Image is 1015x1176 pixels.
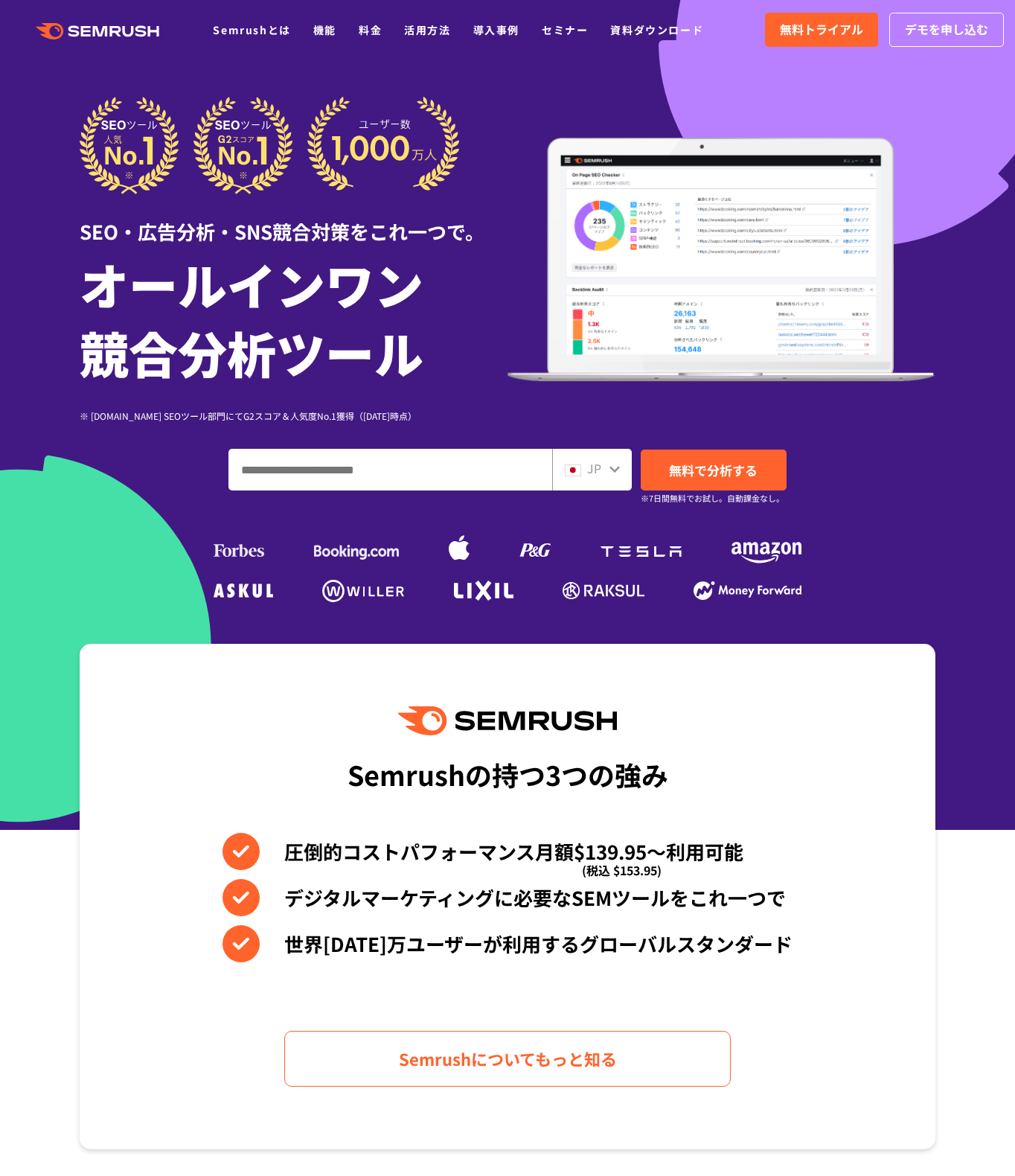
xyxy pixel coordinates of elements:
[582,851,662,889] span: (税込 $153.95)
[765,13,878,47] a: 無料トライアル
[542,22,588,37] a: セミナー
[473,22,519,37] a: 導入事例
[229,450,551,490] input: ドメイン、キーワードまたはURLを入力してください
[669,461,758,479] span: 無料で分析する
[905,20,988,39] span: デモを申し込む
[313,22,336,37] a: 機能
[222,925,793,962] li: 世界[DATE]万ユーザーが利用するグローバルスタンダード
[359,22,382,37] a: 料金
[641,491,784,505] small: ※7日間無料でお試し。自動課金なし。
[889,13,1004,47] a: デモを申し込む
[284,1031,731,1087] a: Semrushについてもっと知る
[404,22,450,37] a: 活用方法
[348,747,668,802] div: Semrushの持つ3つの強み
[80,409,507,423] div: ※ [DOMAIN_NAME] SEOツール部門にてG2スコア＆人気度No.1獲得（[DATE]時点）
[610,22,703,37] a: 資料ダウンロード
[587,459,601,477] span: JP
[398,706,617,735] img: Semrush
[399,1046,617,1072] span: Semrushについてもっと知る
[80,194,507,246] div: SEO・広告分析・SNS競合対策をこれ一つで。
[222,833,793,870] li: 圧倒的コストパフォーマンス月額$139.95〜利用可能
[213,22,290,37] a: Semrushとは
[780,20,863,39] span: 無料トライアル
[222,879,793,916] li: デジタルマーケティングに必要なSEMツールをこれ一つで
[80,249,507,386] h1: オールインワン 競合分析ツール
[641,450,787,490] a: 無料で分析する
